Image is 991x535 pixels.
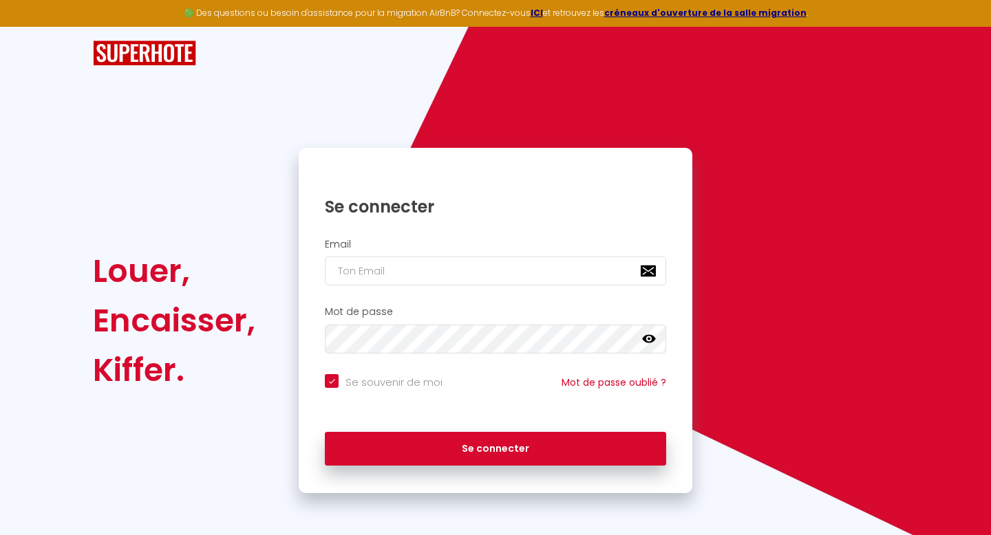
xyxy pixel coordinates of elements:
[325,239,666,250] h2: Email
[325,256,666,285] input: Ton Email
[562,375,666,389] a: Mot de passe oublié ?
[93,296,255,345] div: Encaisser,
[604,7,807,19] a: créneaux d'ouverture de la salle migration
[325,196,666,217] h1: Se connecter
[325,432,666,466] button: Se connecter
[93,345,255,395] div: Kiffer.
[325,306,666,318] h2: Mot de passe
[93,41,196,66] img: SuperHote logo
[93,246,255,296] div: Louer,
[531,7,543,19] a: ICI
